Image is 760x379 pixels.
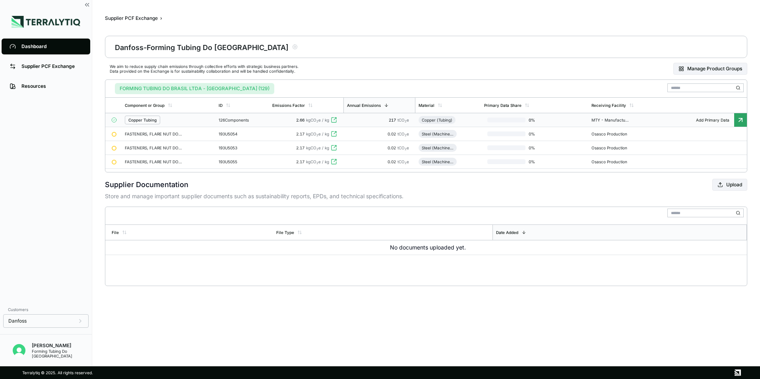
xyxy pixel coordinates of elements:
sub: 2 [316,133,318,137]
span: 0 % [525,118,551,122]
div: Steel (Machined) [422,159,454,164]
div: File Type [276,230,294,235]
span: Danfoss [8,318,27,324]
div: Customers [3,305,89,314]
sub: 2 [405,120,407,123]
span: 0.02 [388,159,397,164]
span: tCO e [397,118,409,122]
span: tCO e [397,159,409,164]
div: Supplier PCF Exchange [21,63,82,70]
sub: 2 [316,120,318,123]
sub: 2 [405,161,407,165]
span: 0 % [525,159,551,164]
span: 0.02 [388,145,397,150]
div: Osasco Production [591,159,630,164]
div: MTY - Manufacturing Plant [591,118,630,122]
div: File [112,230,119,235]
img: Logo [12,16,80,28]
sub: 2 [316,147,318,151]
span: 2.17 [296,159,304,164]
div: Date Added [496,230,518,235]
div: FASTENERS, FLARE NUT DOUBLE REFRIG. 3/8 [125,145,182,150]
h2: Supplier Documentation [105,179,188,190]
button: Upload [712,179,747,191]
p: Store and manage important supplier documents such as sustainability reports, EPDs, and technical... [105,192,747,200]
div: Osasco Production [591,131,630,136]
sub: 2 [316,161,318,165]
div: Osasco Production [591,145,630,150]
div: 193U5054 [219,131,257,136]
span: 0.02 [388,131,397,136]
div: 193U5055 [219,159,257,164]
span: 2.17 [296,131,304,136]
sub: 2 [405,133,407,137]
div: FASTENERS, FLARE NUT DOUBLE REFRIG. 5/8 [125,159,182,164]
span: › [160,15,162,21]
div: FASTENERS, FLARE NUT DOUBLE REFRIG. 1/2 [125,131,182,136]
div: We aim to reduce supply chain emissions through collective efforts with strategic business partne... [110,64,299,73]
span: kgCO e / kg [306,131,329,136]
span: 2.17 [296,145,304,150]
button: Supplier PCF Exchange [105,15,158,21]
span: 2.66 [296,118,304,122]
div: 126 Components [219,118,266,122]
span: 217 [389,118,397,122]
button: Open user button [10,341,29,360]
div: Primary Data Share [484,103,522,108]
div: [PERSON_NAME] [32,342,92,349]
div: Material [419,103,434,108]
div: Resources [21,83,82,89]
div: Forming Tubing Do [GEOGRAPHIC_DATA] [32,349,92,358]
sub: 2 [405,147,407,151]
div: Copper (Tubing) [422,118,452,122]
div: 193U5053 [219,145,257,150]
span: tCO e [397,145,409,150]
span: tCO e [397,131,409,136]
div: Emissions Factor [272,103,305,108]
span: kgCO e / kg [306,159,329,164]
img: Willi Moriki [13,344,25,357]
td: No documents uploaded yet. [105,240,747,255]
div: Receiving Facility [591,103,626,108]
div: ID [219,103,223,108]
span: kgCO e / kg [306,118,329,122]
button: Manage Product Groups [673,63,747,75]
div: Steel (Machined) [422,145,454,150]
span: Add Primary Data [691,118,734,122]
div: Component or Group [125,103,165,108]
div: Dashboard [21,43,82,50]
button: FORMING TUBING DO BRASIL LTDA - [GEOGRAPHIC_DATA] (129) [115,83,274,94]
span: 0 % [525,145,551,150]
div: Copper Tubing [128,118,157,122]
div: Steel (Machined) [422,131,454,136]
div: Danfoss - Forming Tubing Do [GEOGRAPHIC_DATA] [115,41,289,52]
div: Annual Emissions [347,103,381,108]
span: 0 % [525,131,551,136]
span: kgCO e / kg [306,145,329,150]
